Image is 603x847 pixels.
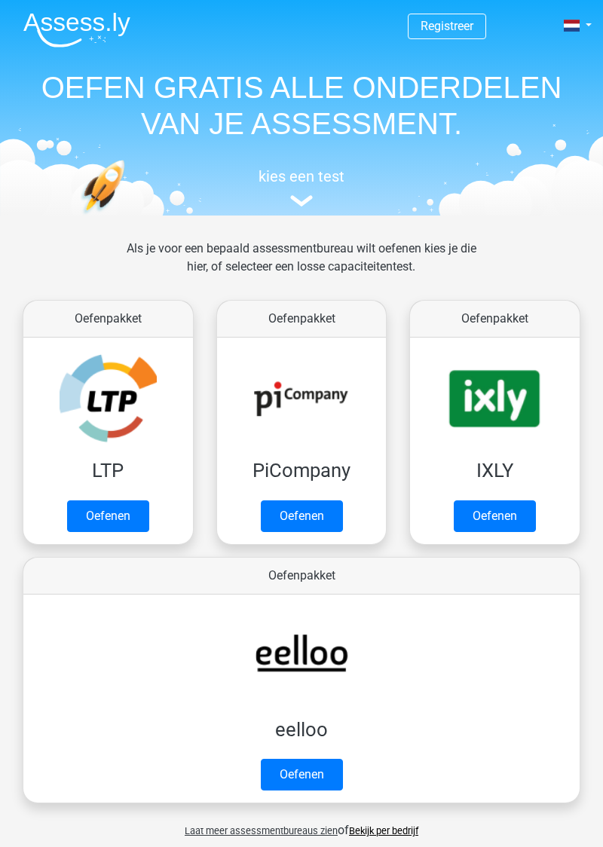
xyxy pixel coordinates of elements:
[11,167,592,207] a: kies een test
[108,240,494,294] div: Als je voor een bepaald assessmentbureau wilt oefenen kies je die hier, of selecteer een losse ca...
[81,160,173,274] img: oefenen
[67,500,149,532] a: Oefenen
[349,825,418,836] a: Bekijk per bedrijf
[11,167,592,185] h5: kies een test
[290,195,313,206] img: assessment
[261,759,343,790] a: Oefenen
[261,500,343,532] a: Oefenen
[23,12,130,47] img: Assessly
[421,19,473,33] a: Registreer
[454,500,536,532] a: Oefenen
[11,809,592,839] div: of
[11,69,592,142] h1: OEFEN GRATIS ALLE ONDERDELEN VAN JE ASSESSMENT.
[185,825,338,836] span: Laat meer assessmentbureaus zien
